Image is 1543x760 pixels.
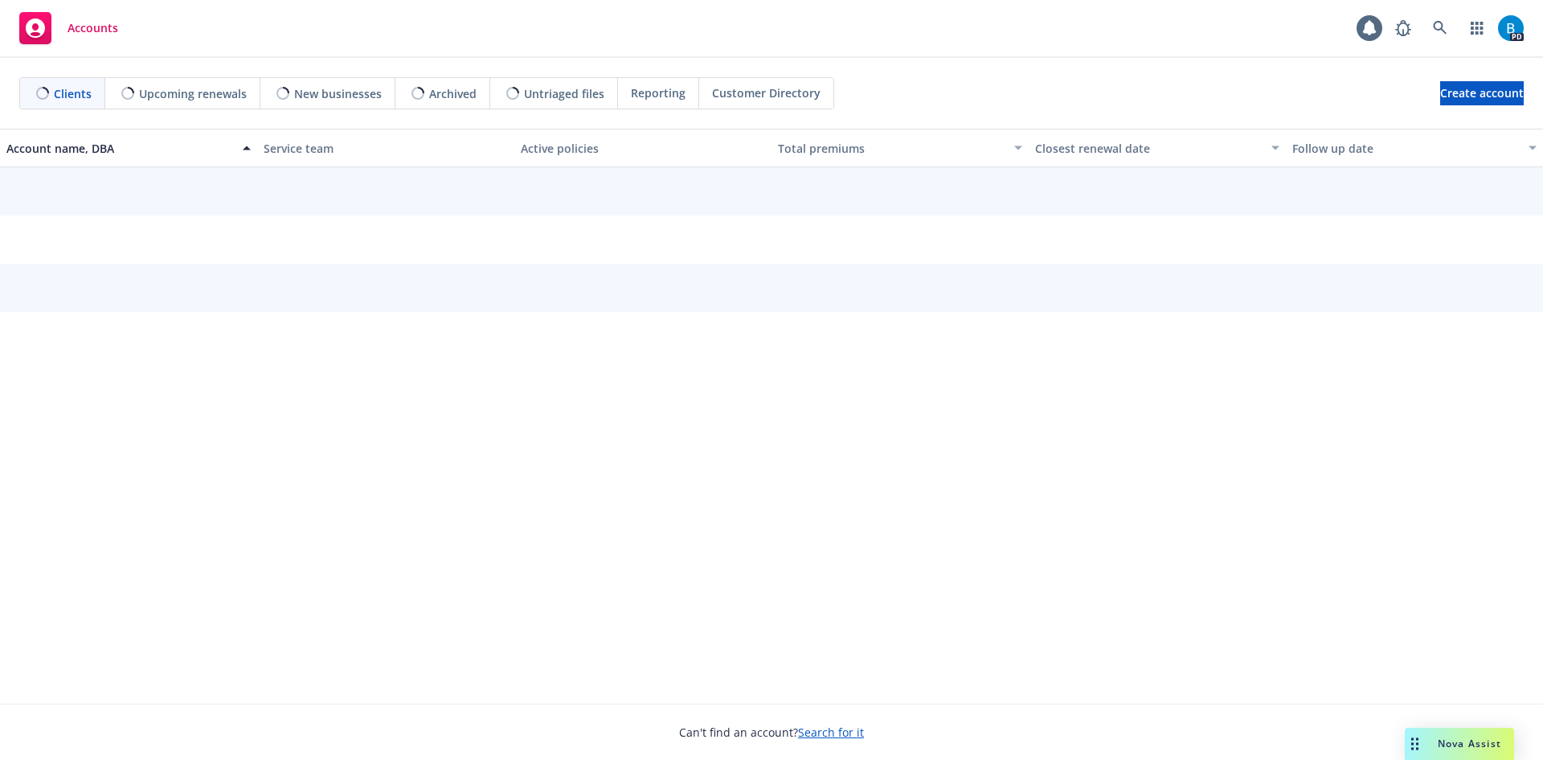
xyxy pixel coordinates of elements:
span: Can't find an account? [679,724,864,741]
div: Service team [264,140,508,157]
span: Create account [1440,78,1524,109]
a: Switch app [1461,12,1493,44]
div: Total premiums [778,140,1005,157]
button: Nova Assist [1405,728,1514,760]
span: New businesses [294,85,382,102]
div: Active policies [521,140,765,157]
span: Upcoming renewals [139,85,247,102]
span: Archived [429,85,477,102]
button: Closest renewal date [1029,129,1286,167]
button: Service team [257,129,514,167]
span: Untriaged files [524,85,604,102]
div: Follow up date [1292,140,1519,157]
span: Customer Directory [712,84,821,101]
div: Closest renewal date [1035,140,1262,157]
img: photo [1498,15,1524,41]
a: Search for it [798,725,864,740]
a: Report a Bug [1387,12,1419,44]
span: Clients [54,85,92,102]
a: Accounts [13,6,125,51]
a: Search [1424,12,1456,44]
a: Create account [1440,81,1524,105]
span: Nova Assist [1438,737,1501,750]
button: Active policies [514,129,771,167]
div: Drag to move [1405,728,1425,760]
div: Account name, DBA [6,140,233,157]
span: Reporting [631,84,686,101]
span: Accounts [68,22,118,35]
button: Follow up date [1286,129,1543,167]
button: Total premiums [771,129,1029,167]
